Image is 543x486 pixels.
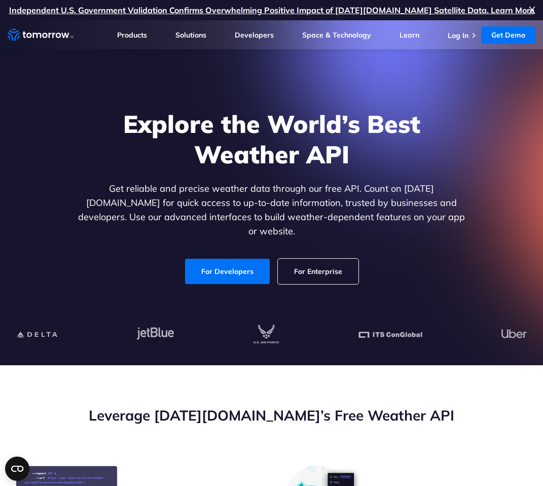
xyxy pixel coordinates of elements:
a: Home link [8,27,74,43]
a: Learn [400,30,419,40]
a: Space & Technology [302,30,371,40]
a: Developers [235,30,274,40]
a: Products [117,30,147,40]
button: Open CMP widget [5,457,29,481]
a: Solutions [175,30,206,40]
a: For Enterprise [278,259,358,284]
h2: Leverage [DATE][DOMAIN_NAME]’s Free Weather API [16,406,527,425]
a: For Developers [185,259,270,284]
a: Get Demo [481,26,535,44]
a: Independent U.S. Government Validation Confirms Overwhelming Positive Impact of [DATE][DOMAIN_NAM... [9,5,534,15]
h1: Explore the World’s Best Weather API [76,109,467,169]
a: Log In [448,31,468,40]
p: Get reliable and precise weather data through our free API. Count on [DATE][DOMAIN_NAME] for quic... [76,182,467,238]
